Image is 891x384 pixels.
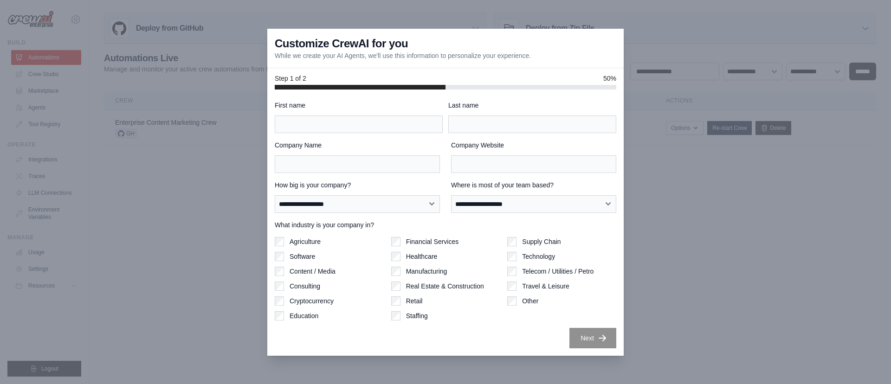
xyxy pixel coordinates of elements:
label: Supply Chain [522,237,561,246]
label: Other [522,296,538,306]
button: Next [569,328,616,348]
label: Software [290,252,315,261]
label: Telecom / Utilities / Petro [522,267,594,276]
label: Manufacturing [406,267,447,276]
p: While we create your AI Agents, we'll use this information to personalize your experience. [275,51,531,60]
label: Cryptocurrency [290,296,334,306]
label: Last name [448,101,616,110]
h3: Customize CrewAI for you [275,36,408,51]
label: Company Name [275,141,440,150]
label: First name [275,101,443,110]
label: Education [290,311,318,320]
label: Real Estate & Construction [406,282,484,291]
label: Agriculture [290,237,321,246]
label: Financial Services [406,237,459,246]
label: Travel & Leisure [522,282,569,291]
span: Step 1 of 2 [275,74,306,83]
label: Where is most of your team based? [451,180,616,190]
label: Retail [406,296,423,306]
label: Healthcare [406,252,438,261]
label: How big is your company? [275,180,440,190]
label: Consulting [290,282,320,291]
label: Technology [522,252,555,261]
label: Content / Media [290,267,336,276]
iframe: Chat Widget [845,339,891,384]
label: Staffing [406,311,428,320]
label: Company Website [451,141,616,150]
label: What industry is your company in? [275,220,616,230]
span: 50% [603,74,616,83]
